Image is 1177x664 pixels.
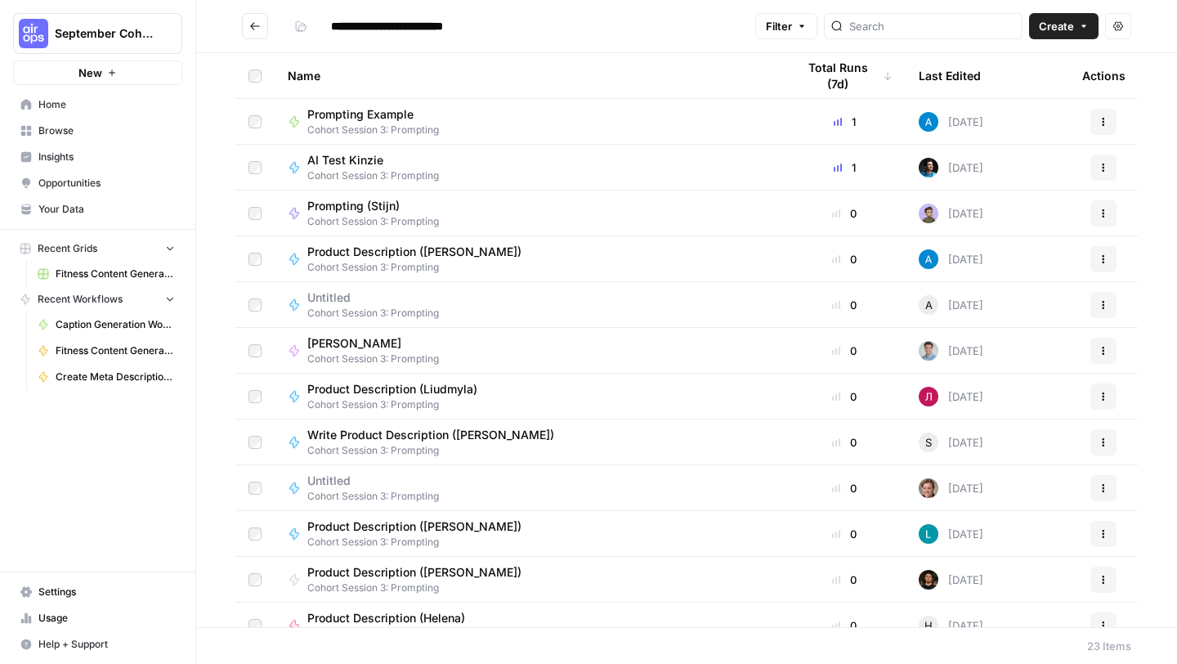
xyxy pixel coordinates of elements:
div: [DATE] [919,204,983,223]
span: September Cohort [55,25,154,42]
span: Filter [766,18,792,34]
div: 0 [796,617,893,634]
a: Insights [13,144,182,170]
a: Product Description (Liudmyla)Cohort Session 3: Prompting [288,381,770,412]
div: Total Runs (7d) [796,53,893,98]
span: Recent Grids [38,241,97,256]
span: Prompting (Stijn) [307,198,426,214]
a: Home [13,92,182,118]
a: Product Description (Helena)Cohort Session 3: Prompting [288,610,770,641]
span: A [925,297,933,313]
span: Cohort Session 3: Prompting [307,168,439,183]
span: Create [1039,18,1074,34]
button: Recent Grids [13,236,182,261]
div: 0 [796,205,893,222]
span: Create Meta Description - [PERSON_NAME] [56,370,175,384]
span: Write Product Description ([PERSON_NAME]) [307,427,554,443]
a: Usage [13,605,182,631]
span: Untitled [307,473,426,489]
span: Cohort Session 3: Prompting [307,306,439,321]
span: New [78,65,102,81]
a: Write Product Description ([PERSON_NAME])Cohort Session 3: Prompting [288,427,770,458]
div: 23 Items [1087,638,1131,654]
span: Cohort Session 3: Prompting [307,214,439,229]
div: [DATE] [919,570,983,590]
span: Settings [38,585,175,599]
span: Cohort Session 3: Prompting [307,581,535,595]
button: Filter [755,13,817,39]
div: Actions [1082,53,1126,98]
div: [DATE] [919,341,983,361]
span: Cohort Session 3: Prompting [307,352,439,366]
img: o40g34h41o3ydjkzar3qf09tazp8 [919,387,938,406]
span: [PERSON_NAME] [307,335,426,352]
a: Fitness Content Generator ([PERSON_NAME]) [30,338,182,364]
span: Cohort Session 3: Prompting [307,535,535,550]
div: 1 [796,159,893,176]
span: Fitness Content Generator ([PERSON_NAME]) [56,267,175,281]
span: Product Description (Liudmyla) [307,381,477,397]
img: jfqs3079v2d0ynct2zz6w6q7w8l7 [919,341,938,361]
div: [DATE] [919,433,983,452]
div: [DATE] [919,249,983,269]
span: Opportunities [38,176,175,191]
a: Create Meta Description - [PERSON_NAME] [30,364,182,390]
img: 894gttvz9wke5ep6j4bcvijddnxm [919,478,938,498]
button: Go back [242,13,268,39]
a: UntitledCohort Session 3: Prompting [288,289,770,321]
span: Fitness Content Generator ([PERSON_NAME]) [56,343,175,358]
span: Your Data [38,202,175,217]
div: [DATE] [919,524,983,544]
span: Insights [38,150,175,164]
div: 0 [796,434,893,451]
span: Help + Support [38,637,175,652]
img: September Cohort Logo [19,19,48,48]
div: [DATE] [919,387,983,406]
span: Cohort Session 3: Prompting [307,260,535,275]
button: Workspace: September Cohort [13,13,182,54]
a: Caption Generation Workflow Sample [30,312,182,338]
span: Cohort Session 3: Prompting [307,626,478,641]
div: [DATE] [919,158,983,177]
div: 1 [796,114,893,130]
span: H [924,617,933,634]
div: [DATE] [919,616,983,635]
button: Recent Workflows [13,287,182,312]
span: Cohort Session 3: Prompting [307,397,490,412]
div: 0 [796,480,893,496]
a: UntitledCohort Session 3: Prompting [288,473,770,504]
div: 0 [796,251,893,267]
div: 0 [796,388,893,405]
a: Browse [13,118,182,144]
div: 0 [796,526,893,542]
a: Opportunities [13,170,182,196]
a: Product Description ([PERSON_NAME])Cohort Session 3: Prompting [288,244,770,275]
div: 0 [796,572,893,588]
input: Search [849,18,1015,34]
a: AI Test KinzieCohort Session 3: Prompting [288,152,770,183]
span: Product Description (Helena) [307,610,465,626]
span: Product Description ([PERSON_NAME]) [307,518,521,535]
div: 0 [796,297,893,313]
img: yb40j7jvyap6bv8k3d2kukw6raee [919,570,938,590]
div: [DATE] [919,478,983,498]
a: Your Data [13,196,182,222]
button: Create [1029,13,1099,39]
a: Product Description ([PERSON_NAME])Cohort Session 3: Prompting [288,564,770,595]
button: New [13,61,182,85]
a: Settings [13,579,182,605]
div: Last Edited [919,53,981,98]
img: o3cqybgnmipr355j8nz4zpq1mc6x [919,249,938,269]
img: o3cqybgnmipr355j8nz4zpq1mc6x [919,112,938,132]
div: [DATE] [919,295,983,315]
div: 0 [796,343,893,359]
button: Help + Support [13,631,182,657]
span: Home [38,97,175,112]
div: [DATE] [919,112,983,132]
img: k0a6gqpjs5gv5ayba30r5s721kqg [919,524,938,544]
a: Product Description ([PERSON_NAME])Cohort Session 3: Prompting [288,518,770,550]
span: AI Test Kinzie [307,152,426,168]
span: Recent Workflows [38,292,123,307]
span: Prompting Example [307,106,426,123]
a: Prompting ExampleCohort Session 3: Prompting [288,106,770,137]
